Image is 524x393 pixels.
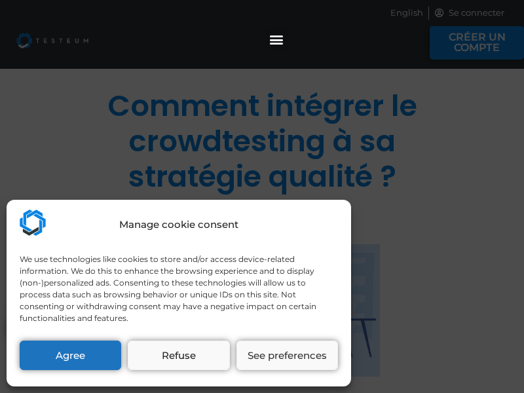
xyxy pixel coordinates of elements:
[20,253,337,324] div: We use technologies like cookies to store and/or access device-related information. We do this to...
[266,28,288,50] div: Permuter le menu
[119,217,238,233] div: Manage cookie consent
[128,341,229,370] button: Refuse
[20,210,46,236] img: Testeum.com - Application crowdtesting platform
[20,341,121,370] button: Agree
[236,341,338,370] button: See preferences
